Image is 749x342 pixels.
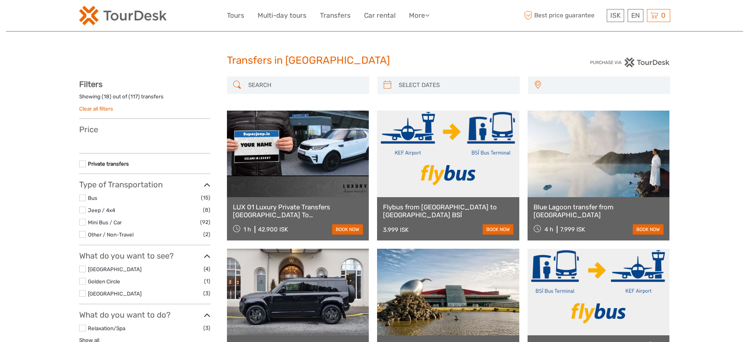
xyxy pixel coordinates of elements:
a: Jeep / 4x4 [88,207,115,213]
img: 120-15d4194f-c635-41b9-a512-a3cb382bfb57_logo_small.png [79,6,167,25]
a: [GEOGRAPHIC_DATA] [88,290,141,297]
label: 117 [130,93,138,100]
h3: Price [79,125,210,134]
a: [GEOGRAPHIC_DATA] [88,266,141,272]
a: LUX 01 Luxury Private Transfers [GEOGRAPHIC_DATA] To [GEOGRAPHIC_DATA] [233,203,363,219]
a: More [409,10,429,21]
span: (8) [203,205,210,214]
a: Clear all filters [79,105,113,112]
a: Private transfers [88,161,129,167]
a: Mini Bus / Car [88,219,122,226]
input: SELECT DATES [396,78,516,92]
span: (15) [201,193,210,202]
span: (2) [203,230,210,239]
a: book now [633,224,664,235]
span: ISK [610,11,621,19]
a: Multi-day tours [258,10,307,21]
a: Blue Lagoon transfer from [GEOGRAPHIC_DATA] [533,203,664,219]
a: Flybus from [GEOGRAPHIC_DATA] to [GEOGRAPHIC_DATA] BSÍ [383,203,513,219]
h3: What do you want to see? [79,251,210,261]
span: 1 h [243,226,251,233]
a: Car rental [364,10,396,21]
a: Transfers [320,10,351,21]
div: EN [628,9,643,22]
div: 7.999 ISK [560,226,585,233]
strong: Filters [79,79,102,89]
a: book now [483,224,513,235]
a: Golden Circle [88,278,120,285]
div: 42.900 ISK [258,226,288,233]
span: (3) [203,324,210,333]
span: 0 [660,11,667,19]
div: 3.999 ISK [383,226,409,233]
h3: What do you want to do? [79,310,210,320]
h3: Type of Transportation [79,180,210,189]
span: (92) [200,218,210,227]
span: (3) [203,289,210,298]
span: (1) [204,277,210,286]
a: Other / Non-Travel [88,231,134,238]
span: 4 h [545,226,553,233]
input: SEARCH [245,78,365,92]
a: Relaxation/Spa [88,325,125,331]
a: Bus [88,195,97,201]
h1: Transfers in [GEOGRAPHIC_DATA] [227,54,522,67]
div: Showing ( ) out of ( ) transfers [79,93,210,105]
span: (4) [204,264,210,274]
span: Best price guarantee [522,9,605,22]
label: 18 [104,93,110,100]
a: book now [332,224,363,235]
a: Tours [227,10,244,21]
img: PurchaseViaTourDesk.png [590,57,670,67]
